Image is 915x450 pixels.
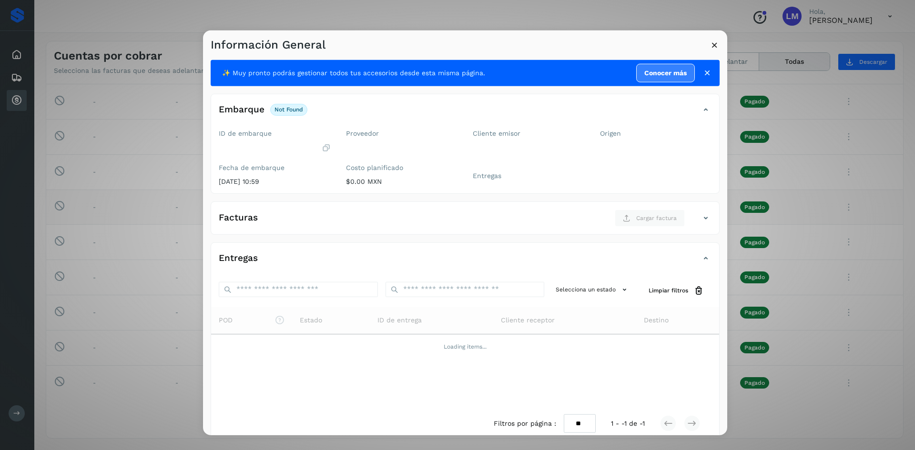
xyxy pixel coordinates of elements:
span: ID de entrega [377,315,422,325]
button: Limpiar filtros [641,282,712,300]
span: POD [219,315,285,325]
button: Selecciona un estado [552,282,633,298]
label: Entregas [473,172,585,180]
span: ✨ Muy pronto podrás gestionar todos tus accesorios desde esta misma página. [222,68,485,78]
div: Embarquenot found [211,101,719,125]
label: Costo planificado [346,164,458,172]
p: not found [274,106,303,113]
label: Cliente emisor [473,129,585,137]
button: Cargar factura [615,210,685,227]
span: 1 - -1 de -1 [611,418,645,428]
div: FacturasCargar factura [211,210,719,234]
h4: Facturas [219,212,258,223]
label: Origen [600,129,712,137]
h4: Embarque [219,104,264,115]
p: $0.00 MXN [346,178,458,186]
span: Limpiar filtros [649,286,688,295]
span: Filtros por página : [494,418,556,428]
span: Destino [644,315,669,325]
a: Conocer más [636,63,695,82]
label: ID de embarque [219,129,331,137]
span: Cargar factura [636,214,677,222]
span: Cliente receptor [501,315,555,325]
h4: Entregas [219,253,258,264]
p: [DATE] 10:59 [219,178,331,186]
span: Estado [300,315,322,325]
h3: Información General [211,38,325,51]
label: Fecha de embarque [219,164,331,172]
label: Proveedor [346,129,458,137]
div: Entregas [211,250,719,274]
td: Loading items... [211,334,719,359]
